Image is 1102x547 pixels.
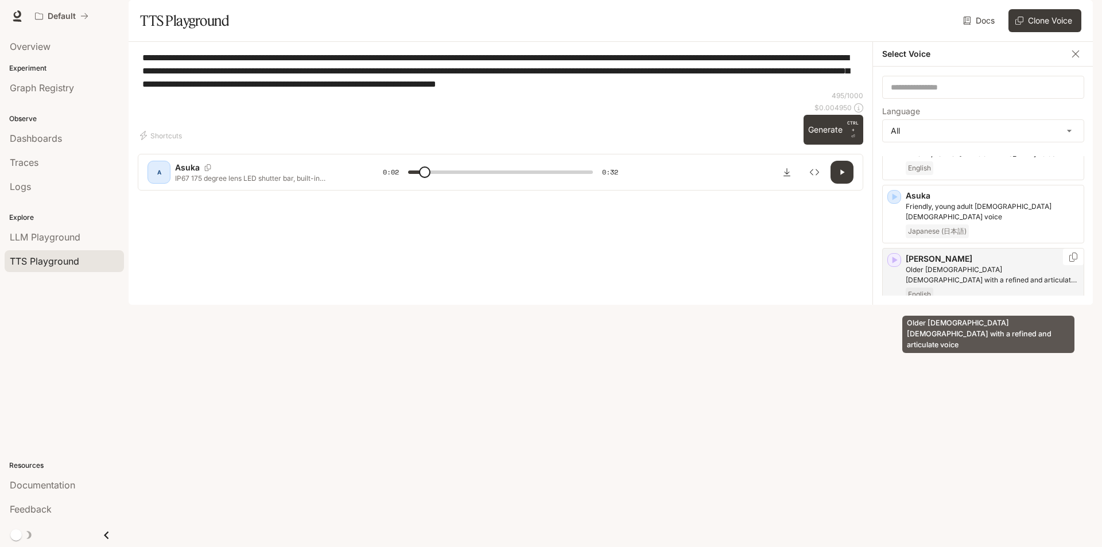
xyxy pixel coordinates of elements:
button: Inspect [803,161,826,184]
p: CTRL + [847,119,859,133]
a: Docs [961,9,999,32]
span: English [906,161,933,175]
p: Friendly, young adult Japanese female voice [906,201,1079,222]
p: Language [882,107,920,115]
p: 495 / 1000 [832,91,863,100]
div: A [150,163,168,181]
div: Older [DEMOGRAPHIC_DATA] [DEMOGRAPHIC_DATA] with a refined and articulate voice [902,316,1074,353]
button: GenerateCTRL +⏎ [804,115,863,145]
p: ⏎ [847,119,859,140]
p: [PERSON_NAME] [906,253,1079,265]
p: $ 0.004950 [814,103,852,112]
p: IP67 175 degree lens LED shutter bar, built-in waterproof silicon seal ring, easy installation wi... [175,173,355,183]
span: Japanese (日本語) [906,224,969,238]
button: Copy Voice ID [1068,253,1079,262]
span: 0:02 [383,166,399,178]
button: Copy Voice ID [200,164,216,171]
p: Asuka [906,190,1079,201]
button: Clone Voice [1008,9,1081,32]
button: Shortcuts [138,126,187,145]
p: Asuka [175,162,200,173]
p: Default [48,11,76,21]
span: English [906,288,933,301]
div: All [883,120,1084,142]
h1: TTS Playground [140,9,229,32]
span: 0:32 [602,166,618,178]
p: Older British male with a refined and articulate voice [906,265,1079,285]
button: All workspaces [30,5,94,28]
button: Download audio [775,161,798,184]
